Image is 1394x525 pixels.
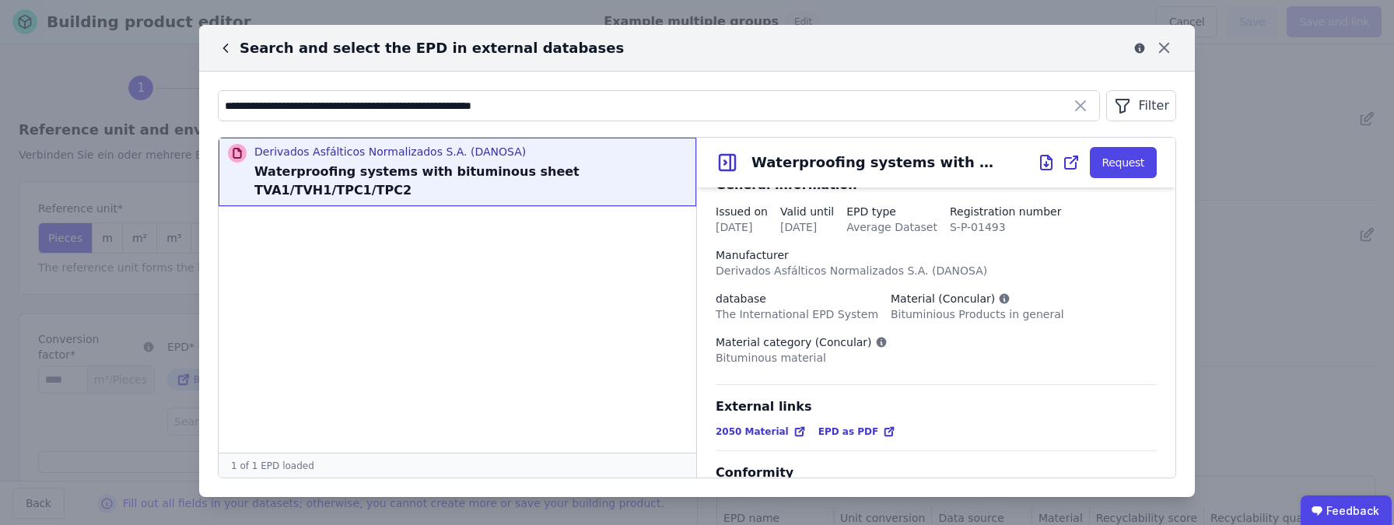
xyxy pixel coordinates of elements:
div: Derivados Asfálticos Normalizados S.A. (DANOSA) [716,263,987,278]
span: EPD as PDF [818,425,879,438]
div: Registration number [950,204,1062,219]
div: Average Dataset [846,219,937,235]
div: Waterproofing systems with bituminous sheet TVA1/TVH1/TPC1/TPC2 [751,152,1000,173]
p: Waterproofing systems with bituminous sheet TVA1/TVH1/TPC1/TPC2 [254,163,687,200]
div: 1 of 1 EPD loaded [219,453,696,478]
div: Manufacturer [716,247,987,263]
div: EPD type [846,204,937,219]
div: [DATE] [780,219,834,235]
button: Filter [1106,90,1176,121]
div: S-P-01493 [950,219,1062,235]
div: Conformity [716,464,1157,482]
div: Bituminious Products in general [891,306,1064,322]
div: Issued on [716,204,768,219]
div: Search and select the EPD in external databases [218,37,624,59]
button: Request [1090,147,1157,178]
div: Valid until [780,204,834,219]
p: Derivados Asfálticos Normalizados S.A. (DANOSA) [254,144,687,159]
div: Material category (Concular) [716,334,888,350]
div: [DATE] [716,219,768,235]
div: Material (Concular) [891,291,1064,306]
span: 2050 Material [716,425,789,438]
div: The International EPD System [716,306,878,322]
div: database [716,291,878,306]
div: Bituminous material [716,350,888,366]
div: External links [716,397,1157,416]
